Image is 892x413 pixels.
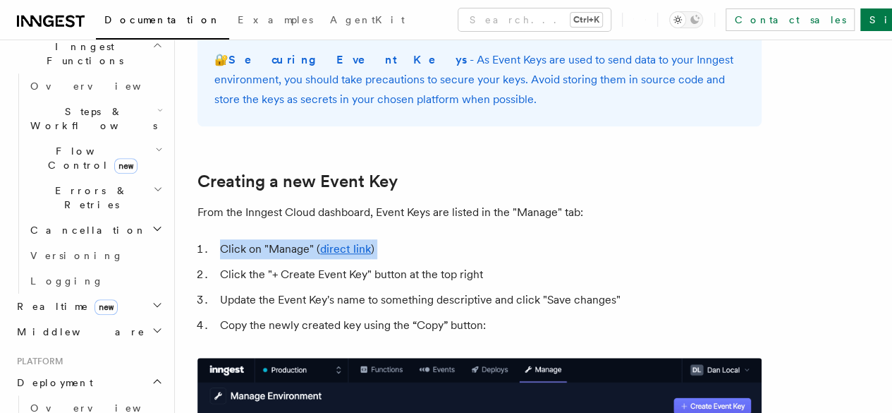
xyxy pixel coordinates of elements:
li: Click on "Manage" ( ) [216,239,762,259]
span: Steps & Workflows [25,104,157,133]
li: Click the "+ Create Event Key" button at the top right [216,265,762,285]
span: Versioning [30,250,123,261]
span: Examples [238,14,313,25]
a: AgentKit [322,4,413,38]
strong: Securing Event Keys [228,53,470,66]
li: Copy the newly created key using the “Copy” button: [216,316,762,335]
button: Errors & Retries [25,178,166,217]
a: Documentation [96,4,229,40]
p: 🔐 - As Event Keys are used to send data to your Inngest environment, you should take precautions ... [214,50,745,109]
li: Update the Event Key's name to something descriptive and click "Save changes" [216,290,762,310]
kbd: Ctrl+K [570,13,602,27]
button: Cancellation [25,217,166,243]
button: Toggle dark mode [669,11,703,28]
a: Examples [229,4,322,38]
span: Logging [30,275,104,287]
span: Cancellation [25,223,147,237]
div: Inngest Functions [11,73,166,294]
span: Inngest Functions [11,40,152,68]
span: new [114,158,138,174]
button: Flow Controlnew [25,138,166,178]
span: Realtime [11,299,118,313]
span: Platform [11,356,63,367]
button: Realtimenew [11,294,166,319]
a: Logging [25,268,166,294]
span: Middleware [11,325,145,339]
p: From the Inngest Cloud dashboard, Event Keys are listed in the "Manage" tab: [197,203,762,222]
a: Overview [25,73,166,99]
span: Deployment [11,376,93,390]
button: Steps & Workflows [25,99,166,138]
a: direct link [320,242,371,256]
a: Creating a new Event Key [197,172,398,191]
button: Deployment [11,370,166,395]
span: Overview [30,80,176,92]
span: AgentKit [330,14,405,25]
a: Versioning [25,243,166,268]
button: Middleware [11,319,166,345]
span: Errors & Retries [25,184,153,212]
button: Inngest Functions [11,34,166,73]
span: Flow Control [25,144,155,172]
button: Search...Ctrl+K [458,8,611,31]
span: new [94,299,118,315]
a: Contact sales [726,8,855,31]
span: Documentation [104,14,221,25]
